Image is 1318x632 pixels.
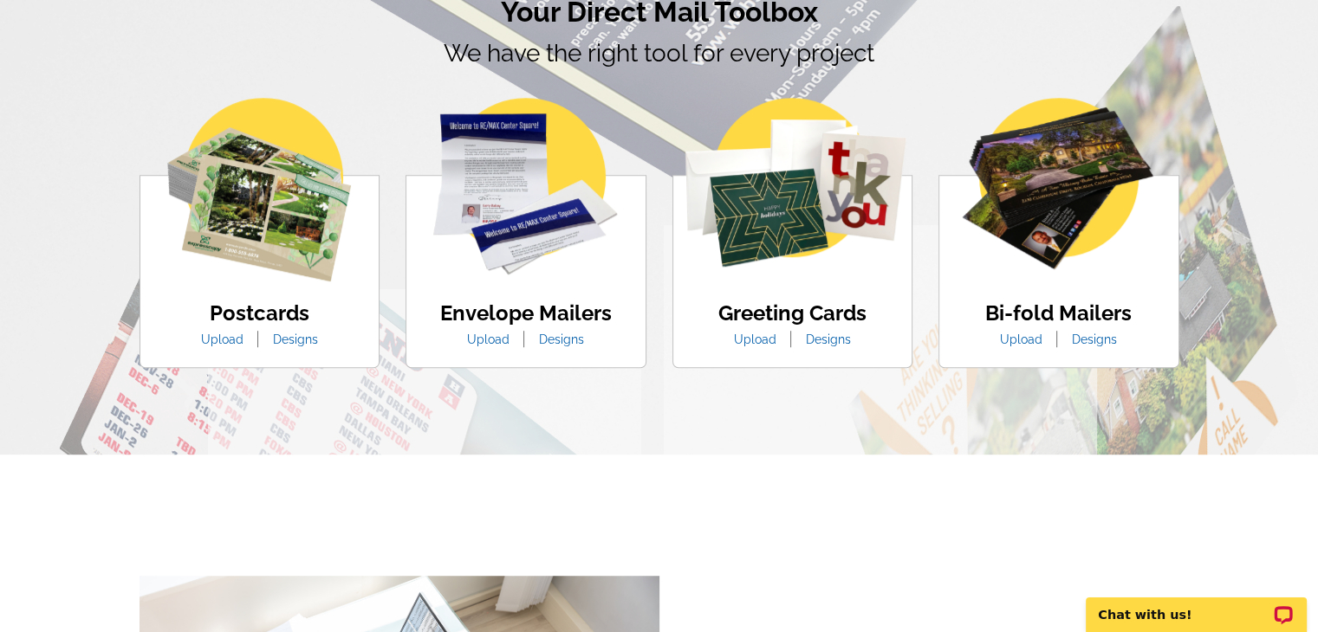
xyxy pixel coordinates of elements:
[260,332,331,346] a: Designs
[188,301,331,326] h4: Postcards
[987,332,1055,346] a: Upload
[960,98,1157,272] img: bio-fold-mailer.png
[793,332,864,346] a: Designs
[433,98,618,274] img: envelope-mailer.png
[140,35,1179,119] p: We have the right tool for every project
[440,301,612,326] h4: Envelope Mailers
[718,301,867,326] h4: Greeting Cards
[1075,577,1318,632] iframe: LiveChat chat widget
[678,98,906,268] img: greeting-cards.png
[721,332,789,346] a: Upload
[1059,332,1130,346] a: Designs
[526,332,597,346] a: Designs
[188,332,256,346] a: Upload
[167,98,351,281] img: postcards.png
[985,301,1132,326] h4: Bi-fold Mailers
[454,332,523,346] a: Upload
